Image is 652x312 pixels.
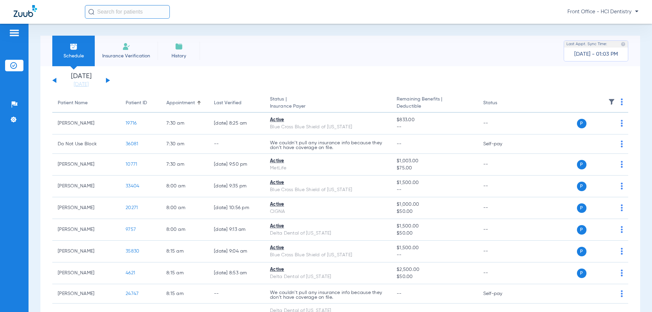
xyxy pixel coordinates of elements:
td: 8:00 AM [161,219,209,241]
img: group-dot-blue.svg [621,270,623,276]
span: Last Appt. Sync Time: [566,41,607,48]
td: [PERSON_NAME] [52,262,120,284]
span: $1,003.00 [397,158,472,165]
div: Last Verified [214,99,259,107]
div: Patient ID [126,99,156,107]
img: group-dot-blue.svg [621,248,623,255]
span: $50.00 [397,230,472,237]
td: 7:30 AM [161,134,209,154]
td: Self-pay [478,284,524,304]
img: last sync help info [621,42,626,47]
td: [DATE] 9:13 AM [209,219,265,241]
span: -- [397,186,472,194]
div: Active [270,223,386,230]
img: group-dot-blue.svg [621,120,623,127]
img: Zuub Logo [14,5,37,17]
span: $833.00 [397,116,472,124]
div: Last Verified [214,99,241,107]
td: 8:00 AM [161,176,209,197]
p: We couldn’t pull any insurance info because they don’t have coverage on file. [270,290,386,300]
td: -- [478,176,524,197]
span: $50.00 [397,208,472,215]
span: P [577,119,586,128]
td: [DATE] 9:04 AM [209,241,265,262]
span: -- [397,252,472,259]
td: -- [209,284,265,304]
div: Active [270,244,386,252]
td: [PERSON_NAME] [52,197,120,219]
td: 7:30 AM [161,154,209,176]
img: group-dot-blue.svg [621,226,623,233]
img: filter.svg [608,98,615,105]
td: [PERSON_NAME] [52,176,120,197]
div: Active [270,158,386,165]
div: Delta Dental of [US_STATE] [270,230,386,237]
td: -- [478,262,524,284]
div: Appointment [166,99,203,107]
td: 7:30 AM [161,113,209,134]
td: [DATE] 10:56 PM [209,197,265,219]
div: Blue Cross Blue Shield of [US_STATE] [270,124,386,131]
span: Insurance Verification [100,53,152,59]
span: P [577,182,586,191]
div: CIGNA [270,208,386,215]
span: 4621 [126,271,135,275]
span: Insurance Payer [270,103,386,110]
span: $50.00 [397,273,472,280]
td: [DATE] 8:53 AM [209,262,265,284]
td: [PERSON_NAME] [52,284,120,304]
div: Blue Cross Blue Shield of [US_STATE] [270,186,386,194]
span: -- [397,142,402,146]
img: group-dot-blue.svg [621,141,623,147]
img: group-dot-blue.svg [621,204,623,211]
td: 8:00 AM [161,197,209,219]
div: Active [270,266,386,273]
td: [PERSON_NAME] [52,241,120,262]
td: [DATE] 9:35 PM [209,176,265,197]
td: [DATE] 8:25 AM [209,113,265,134]
span: 35830 [126,249,139,254]
img: History [175,42,183,51]
span: 24747 [126,291,139,296]
span: P [577,203,586,213]
span: P [577,225,586,235]
td: -- [478,219,524,241]
input: Search for patients [85,5,170,19]
img: Schedule [70,42,78,51]
div: Patient Name [58,99,115,107]
div: Active [270,179,386,186]
div: Active [270,201,386,208]
img: group-dot-blue.svg [621,98,623,105]
img: group-dot-blue.svg [621,161,623,168]
div: Appointment [166,99,195,107]
img: group-dot-blue.svg [621,183,623,189]
span: 19716 [126,121,137,126]
span: $1,500.00 [397,179,472,186]
td: Do Not Use Block [52,134,120,154]
span: 36081 [126,142,138,146]
img: Manual Insurance Verification [122,42,130,51]
li: [DATE] [61,73,102,88]
span: 9757 [126,227,136,232]
span: -- [397,291,402,296]
td: [DATE] 9:50 PM [209,154,265,176]
td: 8:15 AM [161,262,209,284]
span: Deductible [397,103,472,110]
span: $75.00 [397,165,472,172]
td: [PERSON_NAME] [52,113,120,134]
div: Patient ID [126,99,147,107]
span: P [577,160,586,169]
td: -- [478,241,524,262]
span: [DATE] - 01:03 PM [574,51,618,58]
td: [PERSON_NAME] [52,154,120,176]
span: P [577,269,586,278]
th: Status [478,94,524,113]
img: hamburger-icon [9,29,20,37]
div: Patient Name [58,99,88,107]
span: -- [397,124,472,131]
td: -- [478,154,524,176]
th: Status | [265,94,391,113]
td: Self-pay [478,134,524,154]
span: P [577,247,586,256]
span: $1,000.00 [397,201,472,208]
